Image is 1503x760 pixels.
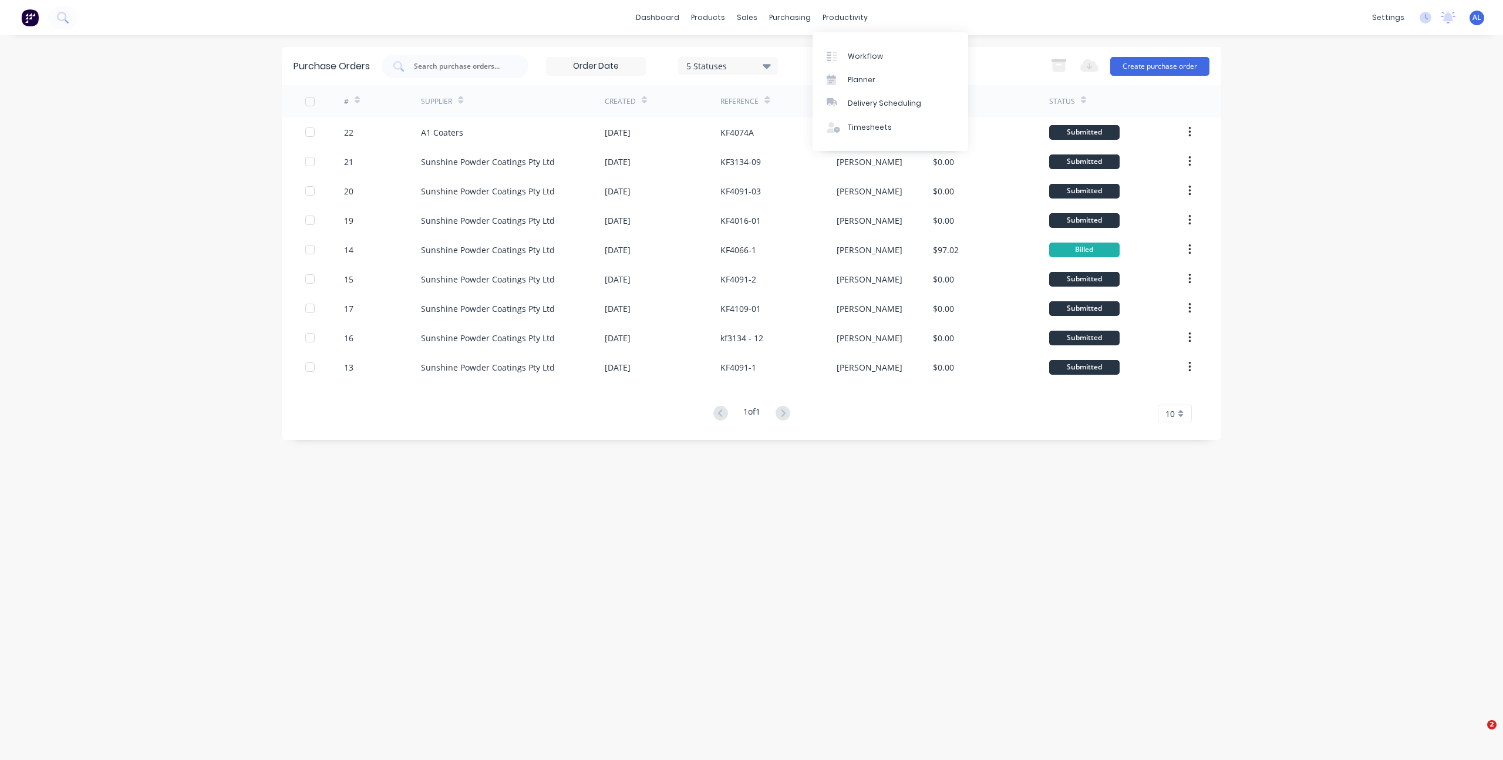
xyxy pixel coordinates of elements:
div: Submitted [1049,301,1120,316]
div: 15 [344,273,353,285]
div: # [344,96,349,107]
div: 14 [344,244,353,256]
div: $0.00 [933,302,954,315]
div: KF4091-03 [720,185,761,197]
div: Submitted [1049,125,1120,140]
div: Submitted [1049,154,1120,169]
div: [PERSON_NAME] [837,332,902,344]
div: KF4091-1 [720,361,756,374]
div: $0.00 [933,332,954,344]
div: KF4016-01 [720,214,761,227]
div: KF3134-09 [720,156,761,168]
div: Created [605,96,636,107]
a: Timesheets [813,116,968,139]
div: [PERSON_NAME] [837,214,902,227]
div: [PERSON_NAME] [837,273,902,285]
div: Sunshine Powder Coatings Pty Ltd [421,302,555,315]
div: Billed [1049,243,1120,257]
img: Factory [21,9,39,26]
div: sales [731,9,763,26]
div: kf3134 - 12 [720,332,763,344]
div: [DATE] [605,126,631,139]
div: $0.00 [933,361,954,374]
div: [DATE] [605,302,631,315]
a: Delivery Scheduling [813,92,968,115]
span: 2 [1487,720,1497,729]
div: [DATE] [605,332,631,344]
div: Status [1049,96,1075,107]
div: KF4091-2 [720,273,756,285]
div: Sunshine Powder Coatings Pty Ltd [421,185,555,197]
div: Submitted [1049,184,1120,199]
div: Reference [720,96,759,107]
div: KF4074A [720,126,754,139]
div: Timesheets [848,122,892,133]
div: [DATE] [605,244,631,256]
div: 21 [344,156,353,168]
div: KF4109-01 [720,302,761,315]
div: Purchase Orders [294,59,370,73]
div: Sunshine Powder Coatings Pty Ltd [421,332,555,344]
div: [PERSON_NAME] [837,361,902,374]
div: [DATE] [605,214,631,227]
div: $0.00 [933,156,954,168]
div: [PERSON_NAME] [837,185,902,197]
div: Planner [848,75,875,85]
div: 22 [344,126,353,139]
div: Workflow [848,51,883,62]
div: Delivery Scheduling [848,98,921,109]
div: Sunshine Powder Coatings Pty Ltd [421,214,555,227]
span: AL [1472,12,1481,23]
div: settings [1366,9,1410,26]
div: [DATE] [605,361,631,374]
div: $0.00 [933,185,954,197]
div: KF4066-1 [720,244,756,256]
div: Sunshine Powder Coatings Pty Ltd [421,361,555,374]
div: [DATE] [605,185,631,197]
div: Supplier [421,96,452,107]
div: Submitted [1049,360,1120,375]
div: $97.02 [933,244,959,256]
div: $0.00 [933,214,954,227]
div: 17 [344,302,353,315]
div: Submitted [1049,213,1120,228]
div: 13 [344,361,353,374]
div: [PERSON_NAME] [837,302,902,315]
div: 20 [344,185,353,197]
a: dashboard [630,9,685,26]
div: Sunshine Powder Coatings Pty Ltd [421,273,555,285]
div: products [685,9,731,26]
div: [DATE] [605,273,631,285]
div: productivity [817,9,874,26]
input: Order Date [547,58,645,75]
iframe: Intercom live chat [1463,720,1491,748]
div: [PERSON_NAME] [837,156,902,168]
div: Submitted [1049,331,1120,345]
div: 16 [344,332,353,344]
input: Search purchase orders... [413,60,510,72]
div: $0.00 [933,273,954,285]
div: [PERSON_NAME] [837,244,902,256]
div: 19 [344,214,353,227]
a: Planner [813,68,968,92]
div: 5 Statuses [686,59,770,72]
div: Sunshine Powder Coatings Pty Ltd [421,244,555,256]
div: Sunshine Powder Coatings Pty Ltd [421,156,555,168]
div: Submitted [1049,272,1120,287]
div: 1 of 1 [743,405,760,422]
a: Workflow [813,44,968,68]
div: A1 Coaters [421,126,463,139]
button: Create purchase order [1110,57,1209,76]
div: purchasing [763,9,817,26]
div: [DATE] [605,156,631,168]
span: 10 [1165,408,1175,420]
